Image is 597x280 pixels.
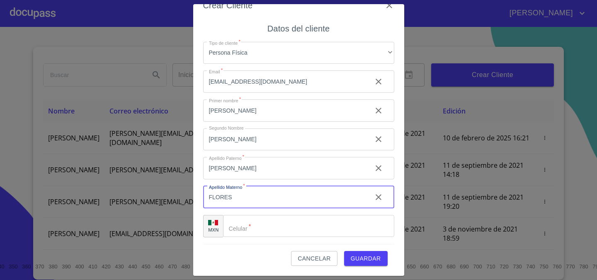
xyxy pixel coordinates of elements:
[369,187,388,207] button: clear input
[208,227,219,233] p: MXN
[369,129,388,149] button: clear input
[351,253,381,264] span: Guardar
[344,251,388,266] button: Guardar
[298,253,330,264] span: Cancelar
[267,22,330,35] h6: Datos del cliente
[369,101,388,121] button: clear input
[208,220,218,226] img: R93DlvwvvjP9fbrDwZeCRYBHk45OWMq+AAOlFVsxT89f82nwPLnD58IP7+ANJEaWYhP0Tx8kkA0WlQMPQsAAgwAOmBj20AXj6...
[369,72,388,92] button: clear input
[291,251,337,266] button: Cancelar
[203,42,394,64] div: Persona Física
[369,158,388,178] button: clear input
